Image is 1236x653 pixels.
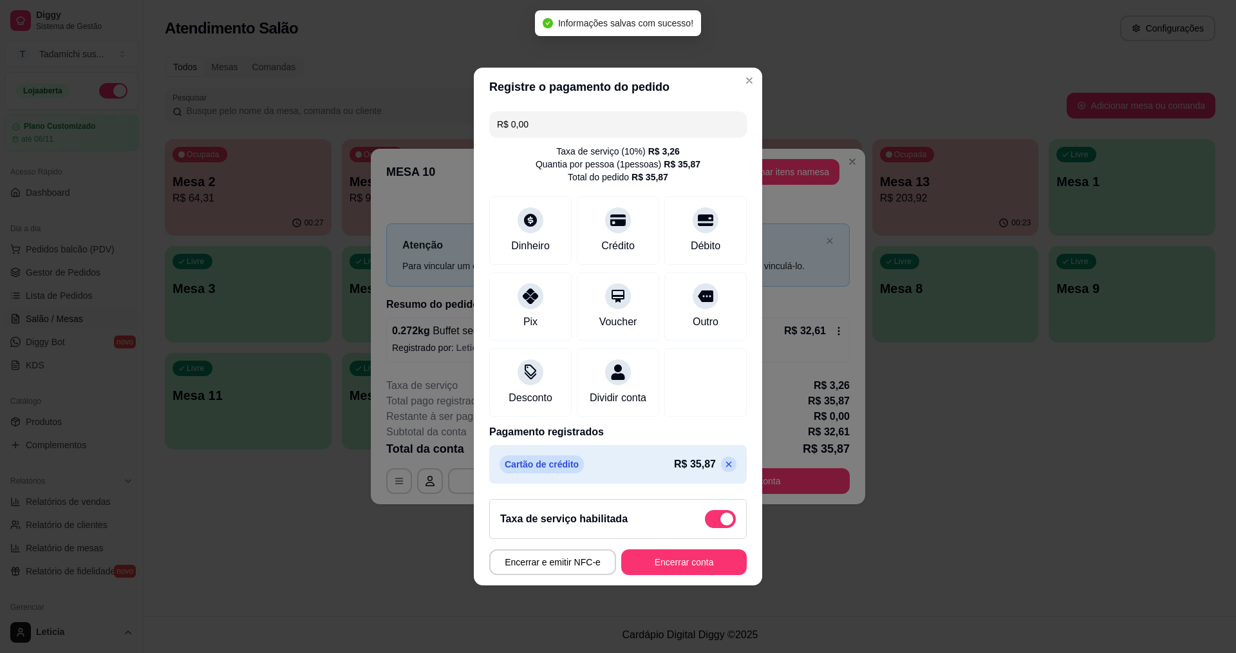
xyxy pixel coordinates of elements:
[674,457,716,472] p: R$ 35,87
[599,314,637,330] div: Voucher
[500,511,628,527] h2: Taxa de serviço habilitada
[691,238,720,254] div: Débito
[590,390,646,406] div: Dividir conta
[509,390,552,406] div: Desconto
[621,549,747,575] button: Encerrar conta
[489,549,616,575] button: Encerrar e emitir NFC-e
[543,18,553,28] span: check-circle
[497,111,739,137] input: Ex.: hambúrguer de cordeiro
[648,145,680,158] div: R$ 3,26
[523,314,538,330] div: Pix
[601,238,635,254] div: Crédito
[693,314,718,330] div: Outro
[632,171,668,184] div: R$ 35,87
[556,145,680,158] div: Taxa de serviço ( 10 %)
[474,68,762,106] header: Registre o pagamento do pedido
[664,158,700,171] div: R$ 35,87
[568,171,668,184] div: Total do pedido
[739,70,760,91] button: Close
[489,424,747,440] p: Pagamento registrados
[511,238,550,254] div: Dinheiro
[536,158,700,171] div: Quantia por pessoa ( 1 pessoas)
[558,18,693,28] span: Informações salvas com sucesso!
[500,455,584,473] p: Cartão de crédito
